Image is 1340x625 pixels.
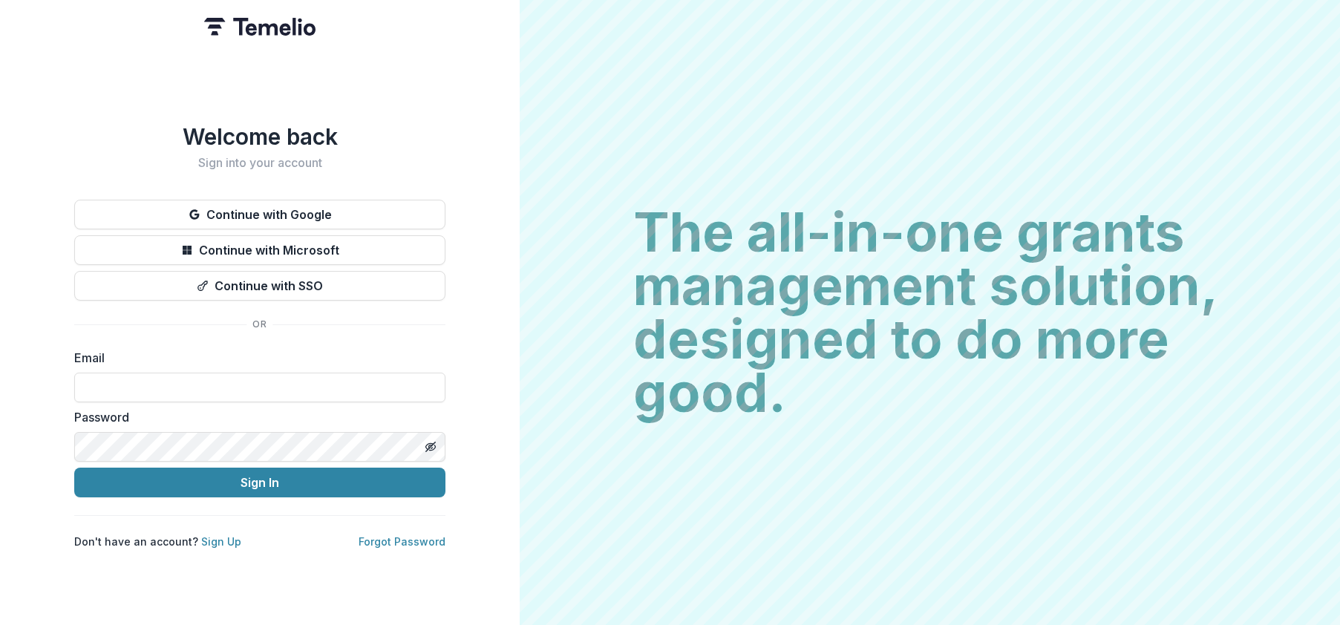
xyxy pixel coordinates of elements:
a: Forgot Password [359,535,445,548]
label: Password [74,408,437,426]
h2: Sign into your account [74,156,445,170]
button: Continue with Microsoft [74,235,445,265]
button: Toggle password visibility [419,435,442,459]
h1: Welcome back [74,123,445,150]
img: Temelio [204,18,316,36]
button: Continue with Google [74,200,445,229]
button: Sign In [74,468,445,497]
a: Sign Up [201,535,241,548]
button: Continue with SSO [74,271,445,301]
label: Email [74,349,437,367]
p: Don't have an account? [74,534,241,549]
